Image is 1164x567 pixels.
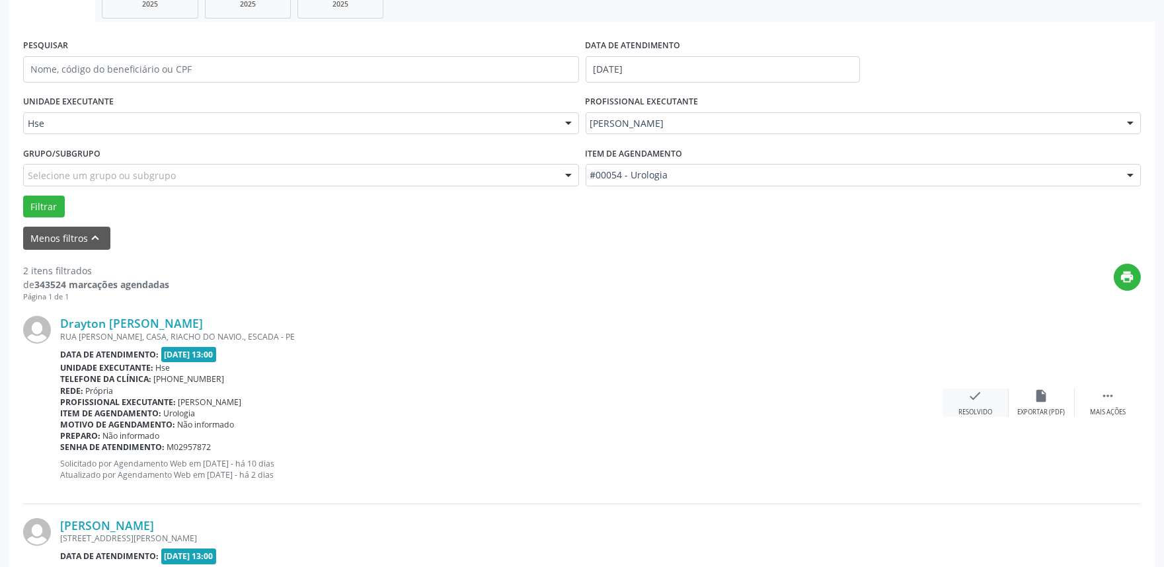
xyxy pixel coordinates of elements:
[23,227,110,250] button: Menos filtroskeyboard_arrow_up
[28,169,176,182] span: Selecione um grupo ou subgrupo
[34,278,169,291] strong: 343524 marcações agendadas
[161,548,217,564] span: [DATE] 13:00
[89,231,103,245] i: keyboard_arrow_up
[60,550,159,562] b: Data de atendimento:
[23,56,579,83] input: Nome, código do beneficiário ou CPF
[60,362,153,373] b: Unidade executante:
[60,441,165,453] b: Senha de atendimento:
[23,92,114,112] label: UNIDADE EXECUTANTE
[586,56,860,83] input: Selecione um intervalo
[23,278,169,291] div: de
[60,331,943,342] div: RUA [PERSON_NAME], CASA, RIACHO DO NAVIO., ESCADA - PE
[23,291,169,303] div: Página 1 de 1
[586,92,699,112] label: PROFISSIONAL EXECUTANTE
[60,316,203,330] a: Drayton [PERSON_NAME]
[1101,389,1115,403] i: 
[178,419,235,430] span: Não informado
[23,518,51,546] img: img
[1114,264,1141,291] button: print
[23,143,100,164] label: Grupo/Subgrupo
[60,430,100,441] b: Preparo:
[586,143,683,164] label: Item de agendamento
[167,441,212,453] span: M02957872
[156,362,171,373] span: Hse
[60,373,151,385] b: Telefone da clínica:
[161,347,217,362] span: [DATE] 13:00
[28,117,552,130] span: Hse
[60,458,943,480] p: Solicitado por Agendamento Web em [DATE] - há 10 dias Atualizado por Agendamento Web em [DATE] - ...
[60,397,176,408] b: Profissional executante:
[103,430,160,441] span: Não informado
[60,349,159,360] b: Data de atendimento:
[178,397,242,408] span: [PERSON_NAME]
[60,518,154,533] a: [PERSON_NAME]
[590,117,1114,130] span: [PERSON_NAME]
[1090,408,1126,417] div: Mais ações
[60,419,175,430] b: Motivo de agendamento:
[23,36,68,56] label: PESQUISAR
[86,385,114,397] span: Própria
[23,264,169,278] div: 2 itens filtrados
[60,385,83,397] b: Rede:
[590,169,1114,182] span: #00054 - Urologia
[1018,408,1066,417] div: Exportar (PDF)
[958,408,992,417] div: Resolvido
[1034,389,1049,403] i: insert_drive_file
[164,408,196,419] span: Urologia
[586,36,681,56] label: DATA DE ATENDIMENTO
[60,408,161,419] b: Item de agendamento:
[1120,270,1135,284] i: print
[23,196,65,218] button: Filtrar
[23,316,51,344] img: img
[154,373,225,385] span: [PHONE_NUMBER]
[60,533,943,544] div: [STREET_ADDRESS][PERSON_NAME]
[968,389,983,403] i: check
